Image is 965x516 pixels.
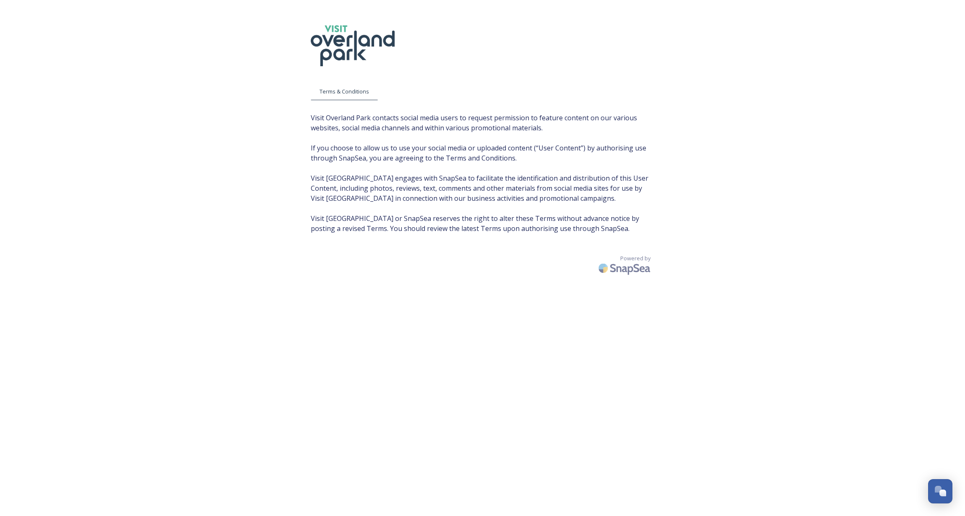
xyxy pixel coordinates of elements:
[928,479,952,503] button: Open Chat
[320,88,369,96] span: Terms & Conditions
[311,113,655,233] span: Visit Overland Park contacts social media users to request permission to feature content on our v...
[311,25,395,66] img: footer-color-logo.jpg
[620,254,650,262] span: Powered by
[596,258,655,278] img: SnapSea Logo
